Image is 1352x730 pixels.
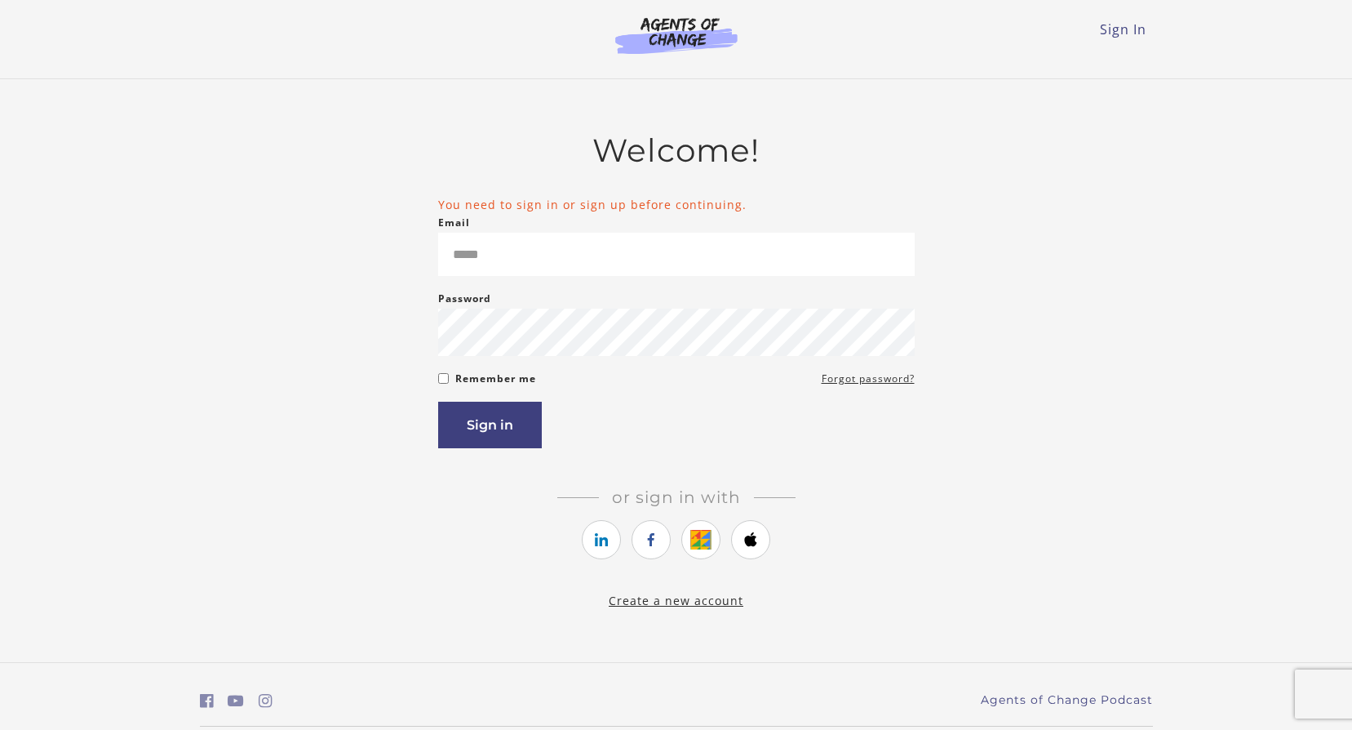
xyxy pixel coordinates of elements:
a: https://courses.thinkific.com/users/auth/apple?ss%5Breferral%5D=&ss%5Buser_return_to%5D=%2Fenroll... [731,520,770,559]
a: https://courses.thinkific.com/users/auth/google?ss%5Breferral%5D=&ss%5Buser_return_to%5D=%2Fenrol... [681,520,720,559]
i: https://www.facebook.com/groups/aswbtestprep (Open in a new window) [200,693,214,709]
a: https://www.youtube.com/c/AgentsofChangeTestPrepbyMeaganMitchell (Open in a new window) [228,689,244,713]
label: Password [438,289,491,309]
a: Forgot password? [822,369,915,389]
img: Agents of Change Logo [598,16,755,54]
label: Remember me [455,369,536,389]
span: Or sign in with [599,487,754,507]
a: https://courses.thinkific.com/users/auth/facebook?ss%5Breferral%5D=&ss%5Buser_return_to%5D=%2Fenr... [632,520,671,559]
a: https://www.facebook.com/groups/aswbtestprep (Open in a new window) [200,689,214,713]
a: Sign In [1100,20,1146,38]
a: https://www.instagram.com/agentsofchangeprep/ (Open in a new window) [259,689,273,713]
button: Sign in [438,402,542,448]
h2: Welcome! [438,131,915,170]
i: https://www.youtube.com/c/AgentsofChangeTestPrepbyMeaganMitchell (Open in a new window) [228,693,244,709]
a: Create a new account [609,593,743,608]
a: Agents of Change Podcast [981,692,1153,709]
li: You need to sign in or sign up before continuing. [438,196,915,213]
a: https://courses.thinkific.com/users/auth/linkedin?ss%5Breferral%5D=&ss%5Buser_return_to%5D=%2Fenr... [582,520,621,559]
label: Email [438,213,470,233]
i: https://www.instagram.com/agentsofchangeprep/ (Open in a new window) [259,693,273,709]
